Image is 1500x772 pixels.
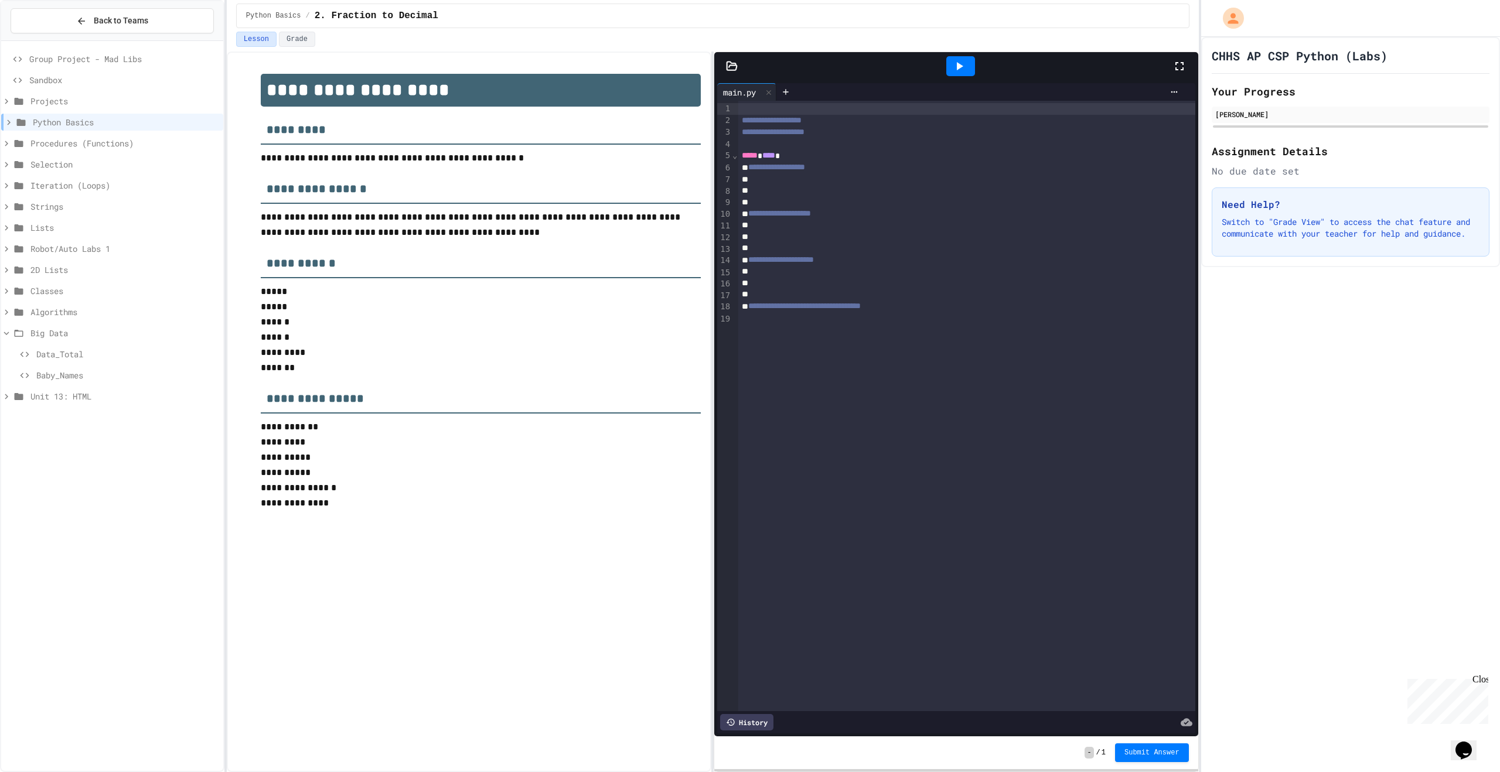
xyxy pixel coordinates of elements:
[30,95,219,107] span: Projects
[717,244,732,255] div: 13
[30,158,219,170] span: Selection
[717,197,732,209] div: 9
[30,242,219,255] span: Robot/Auto Labs 1
[717,174,732,186] div: 7
[717,139,732,151] div: 4
[1102,748,1106,757] span: 1
[246,11,301,21] span: Python Basics
[5,5,81,74] div: Chat with us now!Close
[1085,747,1093,759] span: -
[732,151,738,160] span: Fold line
[1451,725,1488,760] iframe: chat widget
[717,162,732,174] div: 6
[720,714,773,730] div: History
[1215,109,1486,119] div: [PERSON_NAME]
[1124,748,1179,757] span: Submit Answer
[717,209,732,220] div: 10
[717,232,732,244] div: 12
[1096,748,1100,757] span: /
[30,137,219,149] span: Procedures (Functions)
[717,86,762,98] div: main.py
[717,127,732,138] div: 3
[1212,47,1387,64] h1: CHHS AP CSP Python (Labs)
[279,32,315,47] button: Grade
[236,32,277,47] button: Lesson
[1403,674,1488,724] iframe: chat widget
[717,220,732,232] div: 11
[305,11,309,21] span: /
[36,369,219,381] span: Baby_Names
[1115,743,1189,762] button: Submit Answer
[1212,164,1489,178] div: No due date set
[29,74,219,86] span: Sandbox
[94,15,148,27] span: Back to Teams
[717,301,732,313] div: 18
[33,116,219,128] span: Python Basics
[717,313,732,325] div: 19
[30,179,219,192] span: Iteration (Loops)
[30,285,219,297] span: Classes
[30,327,219,339] span: Big Data
[717,150,732,162] div: 5
[30,306,219,318] span: Algorithms
[1222,216,1479,240] p: Switch to "Grade View" to access the chat feature and communicate with your teacher for help and ...
[717,103,732,115] div: 1
[36,348,219,360] span: Data_Total
[30,221,219,234] span: Lists
[1212,143,1489,159] h2: Assignment Details
[717,255,732,267] div: 14
[315,9,438,23] span: 2. Fraction to Decimal
[29,53,219,65] span: Group Project - Mad Libs
[717,267,732,279] div: 15
[1212,83,1489,100] h2: Your Progress
[717,83,776,101] div: main.py
[30,264,219,276] span: 2D Lists
[717,278,732,290] div: 16
[30,390,219,402] span: Unit 13: HTML
[11,8,214,33] button: Back to Teams
[1211,5,1247,32] div: My Account
[1222,197,1479,211] h3: Need Help?
[30,200,219,213] span: Strings
[717,186,732,197] div: 8
[717,115,732,127] div: 2
[717,290,732,302] div: 17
